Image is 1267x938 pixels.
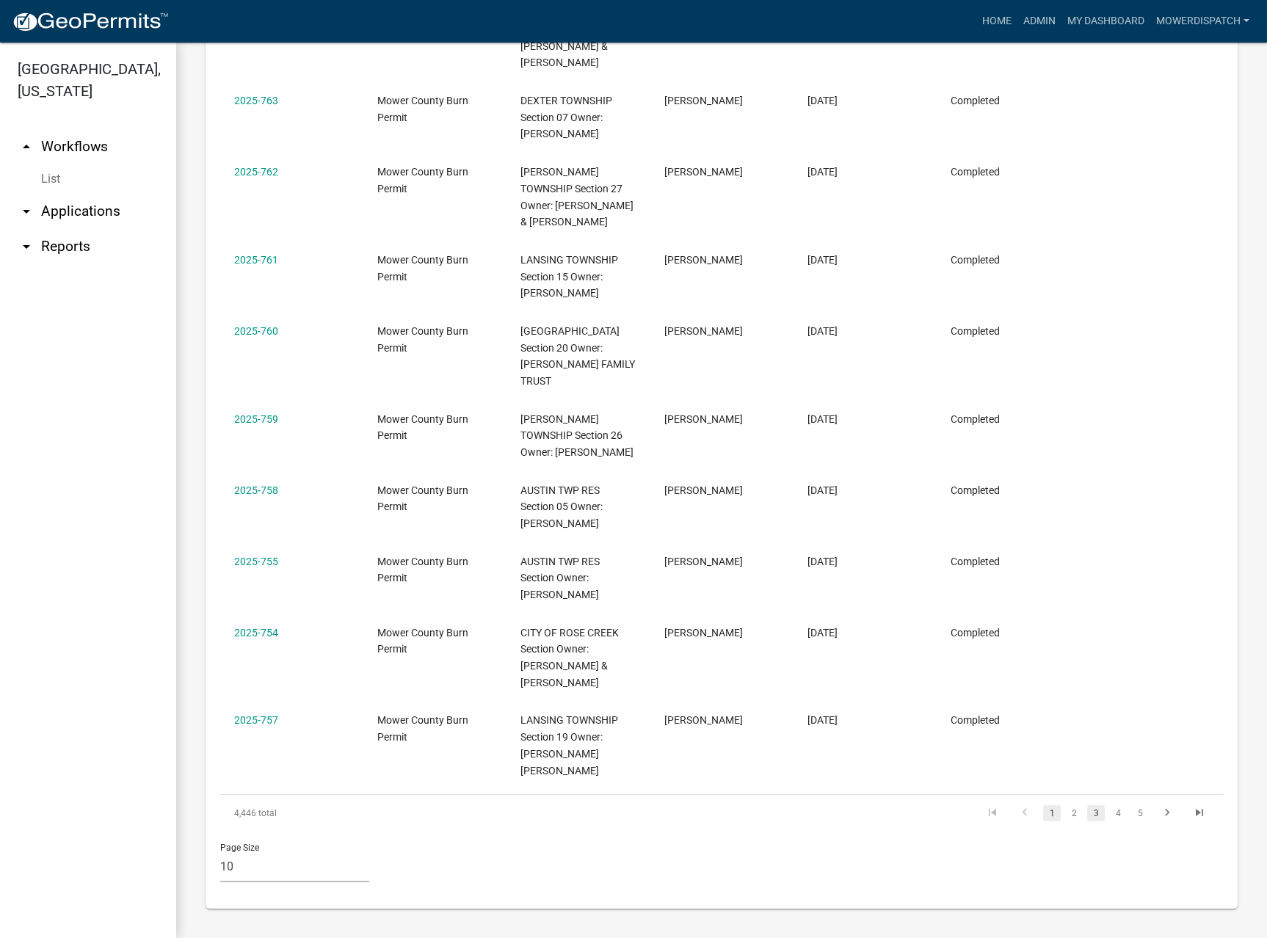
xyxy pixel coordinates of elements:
[377,325,468,354] span: Mower County Burn Permit
[520,556,600,601] span: AUSTIN TWP RES Section Owner: RUSHTON DAVID A
[234,95,278,106] a: 2025-763
[377,556,468,584] span: Mower County Burn Permit
[664,627,743,639] span: Chris Lewison
[807,413,838,425] span: 09/08/2025
[951,556,1000,567] span: Completed
[1153,805,1181,821] a: go to next page
[18,238,35,255] i: arrow_drop_down
[377,413,468,442] span: Mower County Burn Permit
[664,95,743,106] span: Mindy Williamson
[1107,801,1129,826] li: page 4
[234,556,278,567] a: 2025-755
[664,714,743,726] span: Chad Anderson
[234,413,278,425] a: 2025-759
[377,254,468,283] span: Mower County Burn Permit
[520,484,603,530] span: AUSTIN TWP RES Section 05 Owner: GALDAMEZ CARLOS
[520,325,635,387] span: RED ROCK TOWNSHIP Section 20 Owner: ANNABELLE R WALDMAN FAMILY TRUST
[520,7,608,68] span: AUSTIN TWP RES Section 15 Owner: SCHMIDT FRED J & DELOYCE C
[1041,801,1063,826] li: page 1
[234,166,278,178] a: 2025-762
[976,7,1017,35] a: Home
[807,484,838,496] span: 09/08/2025
[807,325,838,337] span: 09/08/2025
[220,795,418,832] div: 4,446 total
[807,556,838,567] span: 09/06/2025
[951,627,1000,639] span: Completed
[234,627,278,639] a: 2025-754
[520,714,618,776] span: LANSING TOWNSHIP Section 19 Owner: ANDERSON CHAD DAVID
[1065,805,1083,821] a: 2
[951,166,1000,178] span: Completed
[664,484,743,496] span: Mindy Williamson
[807,627,838,639] span: 09/06/2025
[377,627,468,655] span: Mower County Burn Permit
[520,166,633,228] span: MARSHALL TOWNSHIP Section 27 Owner: SHAW JON A & SANDRA A
[1131,805,1149,821] a: 5
[234,254,278,266] a: 2025-761
[951,714,1000,726] span: Completed
[377,166,468,194] span: Mower County Burn Permit
[664,556,743,567] span: David Arthur Rushton
[807,166,838,178] span: 09/09/2025
[1043,805,1061,821] a: 1
[520,413,633,459] span: LEROY TOWNSHIP Section 26 Owner: CLEMENT DEREK
[1150,7,1255,35] a: MowerDispatch
[1085,801,1107,826] li: page 3
[807,254,838,266] span: 09/09/2025
[234,325,278,337] a: 2025-760
[18,203,35,220] i: arrow_drop_down
[951,413,1000,425] span: Completed
[1011,805,1039,821] a: go to previous page
[951,95,1000,106] span: Completed
[18,138,35,156] i: arrow_drop_up
[1186,805,1213,821] a: go to last page
[951,325,1000,337] span: Completed
[234,714,278,726] a: 2025-757
[951,484,1000,496] span: Completed
[377,714,468,743] span: Mower County Burn Permit
[1087,805,1105,821] a: 3
[377,95,468,123] span: Mower County Burn Permit
[807,714,838,726] span: 09/06/2025
[1109,805,1127,821] a: 4
[1063,801,1085,826] li: page 2
[1061,7,1150,35] a: My Dashboard
[807,95,838,106] span: 09/10/2025
[234,484,278,496] a: 2025-758
[979,805,1006,821] a: go to first page
[1017,7,1061,35] a: Admin
[520,95,612,140] span: DEXTER TOWNSHIP Section 07 Owner: MELDAHL BRIAN
[664,254,743,266] span: APRIL GRABAU
[664,166,743,178] span: Jon Shaw
[520,254,618,299] span: LANSING TOWNSHIP Section 15 Owner: PENKAVA KENNETH M
[520,627,619,688] span: CITY OF ROSE CREEK Section Owner: LEWISON CHRISTOPHER & DEBRA
[664,325,743,337] span: APRIL GRABAU
[377,484,468,513] span: Mower County Burn Permit
[951,254,1000,266] span: Completed
[1129,801,1151,826] li: page 5
[664,413,743,425] span: cordell stockdale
